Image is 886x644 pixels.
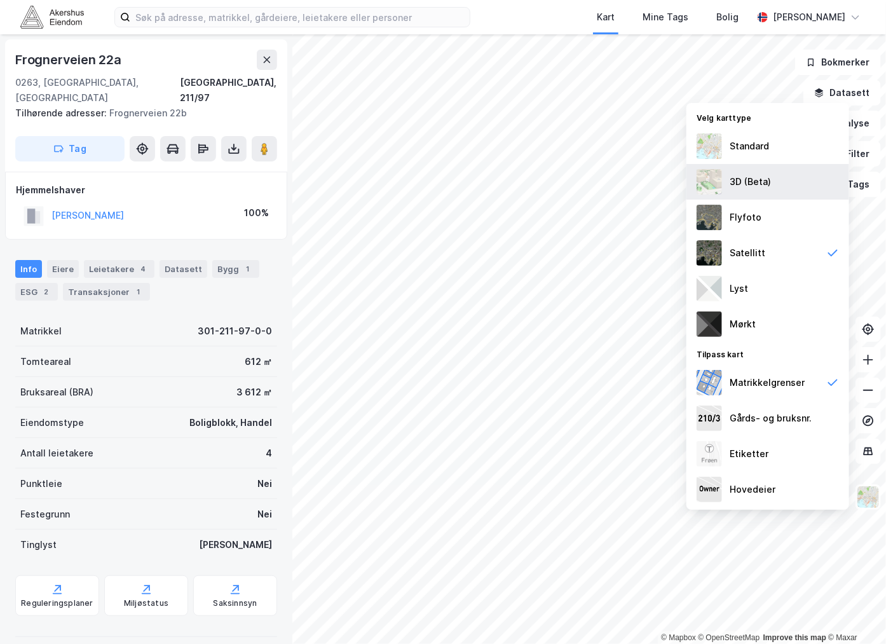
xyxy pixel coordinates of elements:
[20,385,93,400] div: Bruksareal (BRA)
[697,169,722,195] img: Z
[730,317,756,332] div: Mørkt
[245,354,272,369] div: 612 ㎡
[212,260,259,278] div: Bygg
[20,354,71,369] div: Tomteareal
[20,507,70,522] div: Festegrunn
[697,477,722,502] img: majorOwner.b5e170eddb5c04bfeeff.jpeg
[132,285,145,298] div: 1
[20,476,62,491] div: Punktleie
[730,446,768,462] div: Etiketter
[773,10,845,25] div: [PERSON_NAME]
[124,598,168,608] div: Miljøstatus
[686,342,849,365] div: Tilpass kart
[856,485,880,509] img: Z
[730,174,771,189] div: 3D (Beta)
[697,312,722,337] img: nCdM7BzjoCAAAAAElFTkSuQmCC
[597,10,615,25] div: Kart
[84,260,154,278] div: Leietakere
[20,324,62,339] div: Matrikkel
[697,441,722,467] img: Z
[137,263,149,275] div: 4
[20,415,84,430] div: Eiendomstype
[47,260,79,278] div: Eiere
[20,6,84,28] img: akershus-eiendom-logo.9091f326c980b4bce74ccdd9f866810c.svg
[242,263,254,275] div: 1
[697,205,722,230] img: Z
[20,537,57,552] div: Tinglyst
[661,633,696,642] a: Mapbox
[716,10,739,25] div: Bolig
[16,182,276,198] div: Hjemmelshaver
[160,260,207,278] div: Datasett
[820,141,881,167] button: Filter
[697,276,722,301] img: luj3wr1y2y3+OchiMxRmMxRlscgabnMEmZ7DJGWxyBpucwSZnsMkZbHIGm5zBJmewyRlscgabnMEmZ7DJGWxyBpucwSZnsMkZ...
[236,385,272,400] div: 3 612 ㎡
[643,10,688,25] div: Mine Tags
[699,633,760,642] a: OpenStreetMap
[803,80,881,106] button: Datasett
[822,583,886,644] div: Kontrollprogram for chat
[199,537,272,552] div: [PERSON_NAME]
[730,281,748,296] div: Lyst
[257,476,272,491] div: Nei
[266,446,272,461] div: 4
[40,285,53,298] div: 2
[15,50,124,70] div: Frognerveien 22a
[15,283,58,301] div: ESG
[189,415,272,430] div: Boligblokk, Handel
[730,210,761,225] div: Flyfoto
[63,283,150,301] div: Transaksjoner
[15,106,267,121] div: Frognerveien 22b
[730,411,812,426] div: Gårds- og bruksnr.
[795,50,881,75] button: Bokmerker
[198,324,272,339] div: 301-211-97-0-0
[15,260,42,278] div: Info
[15,136,125,161] button: Tag
[730,375,805,390] div: Matrikkelgrenser
[20,446,93,461] div: Antall leietakere
[244,205,269,221] div: 100%
[730,245,765,261] div: Satellitt
[21,598,93,608] div: Reguleringsplaner
[697,240,722,266] img: 9k=
[697,406,722,431] img: cadastreKeys.547ab17ec502f5a4ef2b.jpeg
[257,507,272,522] div: Nei
[181,75,277,106] div: [GEOGRAPHIC_DATA], 211/97
[686,106,849,128] div: Velg karttype
[730,482,775,497] div: Hovedeier
[763,633,826,642] a: Improve this map
[730,139,769,154] div: Standard
[822,172,881,197] button: Tags
[15,75,181,106] div: 0263, [GEOGRAPHIC_DATA], [GEOGRAPHIC_DATA]
[130,8,470,27] input: Søk på adresse, matrikkel, gårdeiere, leietakere eller personer
[214,598,257,608] div: Saksinnsyn
[15,107,109,118] span: Tilhørende adresser:
[697,370,722,395] img: cadastreBorders.cfe08de4b5ddd52a10de.jpeg
[822,583,886,644] iframe: Chat Widget
[697,134,722,159] img: Z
